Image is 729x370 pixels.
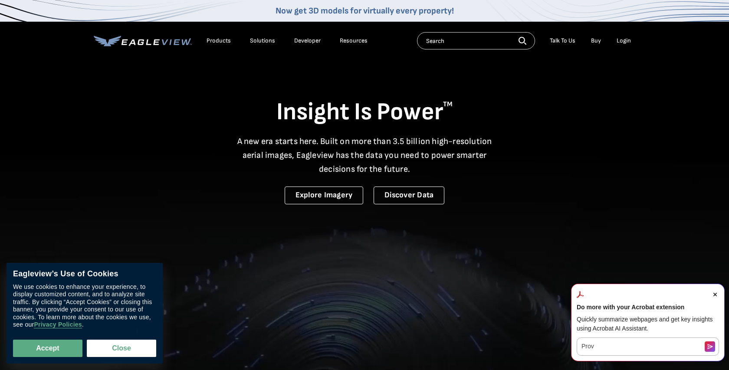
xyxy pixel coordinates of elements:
[617,37,631,45] div: Login
[250,37,275,45] div: Solutions
[285,187,364,204] a: Explore Imagery
[13,283,156,329] div: We use cookies to enhance your experience, to display customized content, and to analyze site tra...
[232,134,497,176] p: A new era starts here. Built on more than 3.5 billion high-resolution aerial images, Eagleview ha...
[591,37,601,45] a: Buy
[34,321,82,329] a: Privacy Policies
[374,187,444,204] a: Discover Data
[13,269,156,279] div: Eagleview’s Use of Cookies
[294,37,321,45] a: Developer
[340,37,368,45] div: Resources
[443,100,453,108] sup: TM
[94,97,635,128] h1: Insight Is Power
[276,6,454,16] a: Now get 3D models for virtually every property!
[13,340,82,357] button: Accept
[550,37,575,45] div: Talk To Us
[87,340,156,357] button: Close
[417,32,535,49] input: Search
[207,37,231,45] div: Products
